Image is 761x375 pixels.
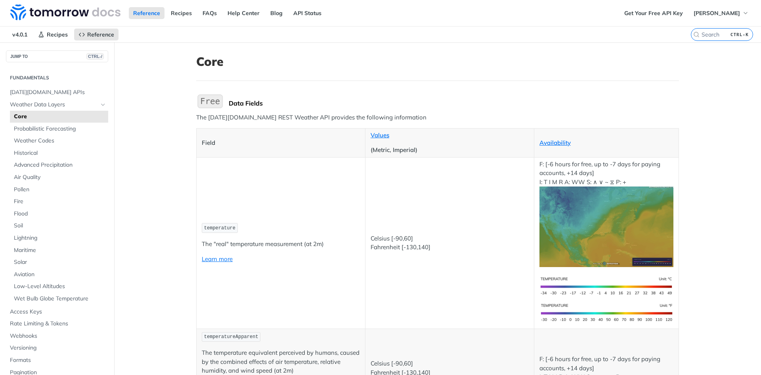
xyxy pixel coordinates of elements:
[74,29,119,40] a: Reference
[198,7,221,19] a: FAQs
[10,147,108,159] a: Historical
[6,318,108,330] a: Rate Limiting & Tokens
[14,198,106,206] span: Fire
[100,102,106,108] button: Hide subpages for Weather Data Layers
[10,269,108,281] a: Aviation
[10,256,108,268] a: Solar
[6,306,108,318] a: Access Keys
[10,184,108,196] a: Pollen
[14,295,106,303] span: Wet Bulb Globe Temperature
[539,223,673,230] span: Expand image
[10,196,108,208] a: Fire
[289,7,326,19] a: API Status
[10,232,108,244] a: Lightning
[539,273,673,300] img: temperature-si
[371,234,529,252] p: Celsius [-90,60] Fahrenheit [-130,140]
[14,186,106,194] span: Pollen
[10,244,108,256] a: Maritime
[620,7,687,19] a: Get Your Free API Key
[14,234,106,242] span: Lightning
[14,246,106,254] span: Maritime
[204,334,258,340] span: temperatureApparent
[196,54,679,69] h1: Core
[10,208,108,220] a: Flood
[10,320,106,328] span: Rate Limiting & Tokens
[47,31,68,38] span: Recipes
[6,74,108,81] h2: Fundamentals
[8,29,32,40] span: v4.0.1
[202,255,233,263] a: Learn more
[6,99,108,111] a: Weather Data LayersHide subpages for Weather Data Layers
[539,160,673,267] p: F: [-6 hours for free, up to -7 days for paying accounts, +14 days] I: T I M R A: WW S: ∧ ∨ ~ ⧖ P: +
[10,293,108,305] a: Wet Bulb Globe Temperature
[10,101,98,109] span: Weather Data Layers
[539,282,673,289] span: Expand image
[14,173,106,181] span: Air Quality
[14,149,106,157] span: Historical
[10,332,106,340] span: Webhooks
[539,308,673,316] span: Expand image
[10,281,108,292] a: Low-Level Altitudes
[14,125,106,133] span: Probabilistic Forecasting
[166,7,196,19] a: Recipes
[539,139,571,146] a: Availability
[10,171,108,183] a: Air Quality
[223,7,264,19] a: Help Center
[693,31,700,38] svg: Search
[6,354,108,366] a: Formats
[86,53,104,60] span: CTRL-/
[14,210,106,218] span: Flood
[202,240,360,249] p: The "real" temperature measurement (at 2m)
[6,330,108,342] a: Webhooks
[202,138,360,148] p: Field
[266,7,287,19] a: Blog
[689,7,753,19] button: [PERSON_NAME]
[539,300,673,326] img: temperature-us
[14,113,106,121] span: Core
[6,50,108,62] button: JUMP TOCTRL-/
[196,113,679,122] p: The [DATE][DOMAIN_NAME] REST Weather API provides the following information
[10,88,106,96] span: [DATE][DOMAIN_NAME] APIs
[129,7,164,19] a: Reference
[10,159,108,171] a: Advanced Precipitation
[87,31,114,38] span: Reference
[10,356,106,364] span: Formats
[14,271,106,279] span: Aviation
[10,220,108,232] a: Soil
[10,344,106,352] span: Versioning
[728,31,751,38] kbd: CTRL-K
[10,135,108,147] a: Weather Codes
[371,146,529,155] p: (Metric, Imperial)
[14,161,106,169] span: Advanced Precipitation
[10,123,108,135] a: Probabilistic Forecasting
[204,225,235,231] span: temperature
[694,10,740,17] span: [PERSON_NAME]
[14,258,106,266] span: Solar
[371,131,389,139] a: Values
[229,99,679,107] div: Data Fields
[6,87,108,98] a: [DATE][DOMAIN_NAME] APIs
[10,308,106,316] span: Access Keys
[10,4,120,20] img: Tomorrow.io Weather API Docs
[14,283,106,290] span: Low-Level Altitudes
[10,111,108,123] a: Core
[34,29,72,40] a: Recipes
[539,187,673,267] img: temperature
[14,222,106,230] span: Soil
[14,137,106,145] span: Weather Codes
[6,342,108,354] a: Versioning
